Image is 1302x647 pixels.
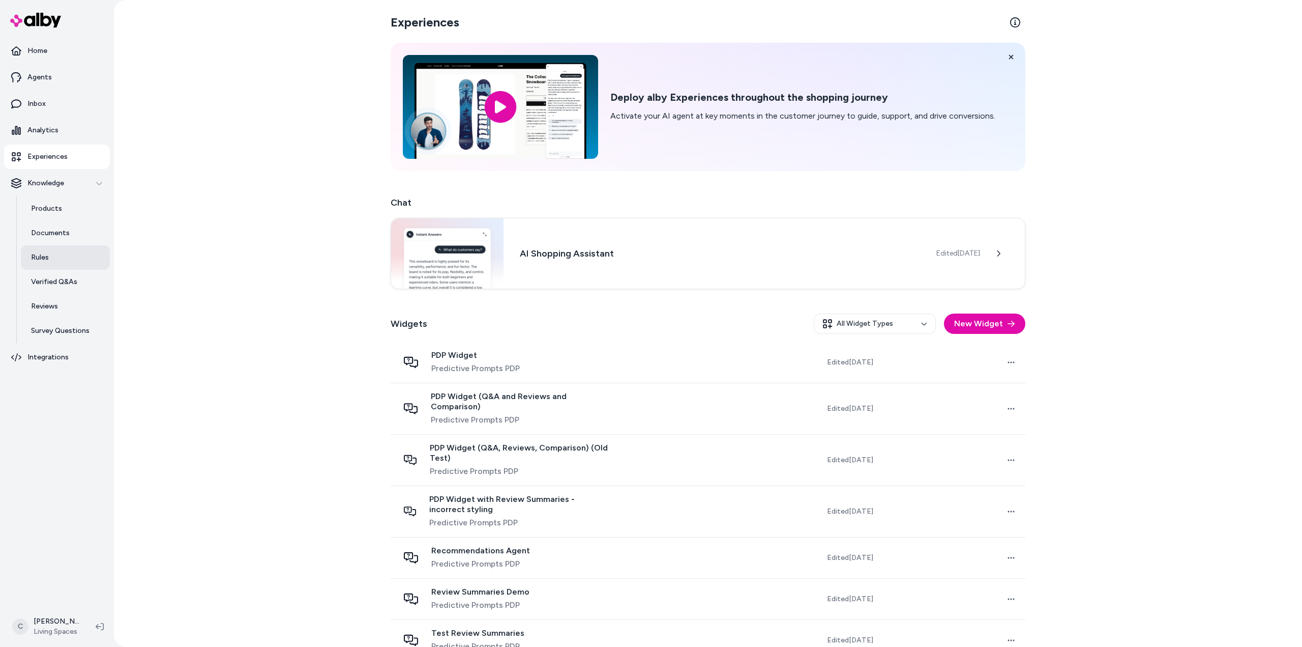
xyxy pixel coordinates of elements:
[936,248,980,259] span: Edited [DATE]
[21,270,110,294] a: Verified Q&As
[27,352,69,362] p: Integrations
[4,39,110,63] a: Home
[391,218,1025,289] a: Chat widgetAI Shopping AssistantEdited[DATE]
[827,635,873,645] span: Edited [DATE]
[21,196,110,221] a: Products
[827,553,873,563] span: Edited [DATE]
[431,558,530,570] span: Predictive Prompts PDP
[27,178,64,188] p: Knowledge
[21,221,110,245] a: Documents
[4,345,110,370] a: Integrations
[431,414,612,426] span: Predictive Prompts PDP
[430,465,611,477] span: Predictive Prompts PDP
[431,546,530,556] span: Recommendations Agent
[431,587,529,597] span: Review Summaries Demo
[27,72,52,82] p: Agents
[34,616,79,627] p: [PERSON_NAME]
[391,218,504,289] img: Chat widget
[10,13,61,27] img: alby Logo
[827,594,873,604] span: Edited [DATE]
[430,443,611,463] span: PDP Widget (Q&A, Reviews, Comparison) (Old Test)
[4,171,110,195] button: Knowledge
[391,317,427,331] h2: Widgets
[431,628,524,638] span: Test Review Summaries
[827,404,873,414] span: Edited [DATE]
[4,92,110,116] a: Inbox
[34,627,79,637] span: Living Spaces
[31,277,77,287] p: Verified Q&As
[431,350,520,360] span: PDP Widget
[391,14,459,31] h2: Experiences
[827,455,873,465] span: Edited [DATE]
[827,357,873,368] span: Edited [DATE]
[814,314,936,334] button: All Widget Types
[4,145,110,169] a: Experiences
[31,326,90,336] p: Survey Questions
[31,228,70,238] p: Documents
[610,110,995,122] p: Activate your AI agent at key moments in the customer journey to guide, support, and drive conver...
[6,610,87,643] button: C[PERSON_NAME]Living Spaces
[429,517,611,529] span: Predictive Prompts PDP
[520,246,920,261] h3: AI Shopping Assistant
[944,314,1025,334] button: New Widget
[610,91,995,104] h2: Deploy alby Experiences throughout the shopping journey
[27,125,58,135] p: Analytics
[431,362,520,375] span: Predictive Prompts PDP
[31,252,49,263] p: Rules
[21,245,110,270] a: Rules
[31,204,62,214] p: Products
[27,152,68,162] p: Experiences
[827,507,873,517] span: Edited [DATE]
[391,195,1025,210] h2: Chat
[4,118,110,143] a: Analytics
[431,391,612,412] span: PDP Widget (Q&A and Reviews and Comparison)
[27,99,46,109] p: Inbox
[21,319,110,343] a: Survey Questions
[4,65,110,90] a: Agents
[21,294,110,319] a: Reviews
[12,618,28,635] span: C
[31,301,58,312] p: Reviews
[431,599,529,611] span: Predictive Prompts PDP
[429,494,611,515] span: PDP Widget with Review Summaries - incorrect styling
[27,46,47,56] p: Home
